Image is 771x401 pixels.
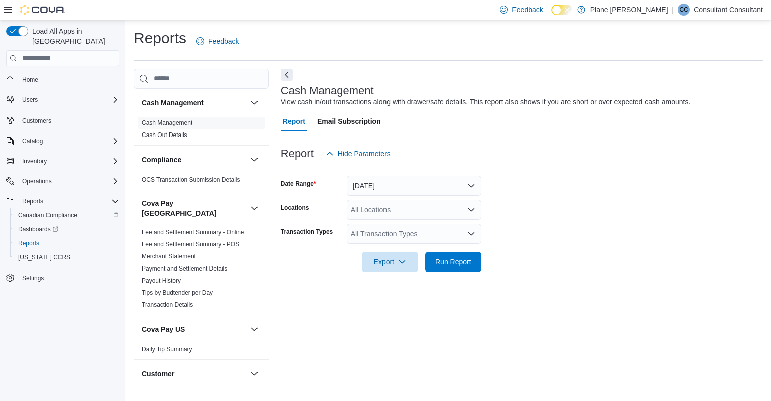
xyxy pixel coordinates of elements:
a: OCS Transaction Submission Details [142,176,240,183]
span: Home [22,76,38,84]
h3: Compliance [142,155,181,165]
button: Cova Pay [GEOGRAPHIC_DATA] [248,202,261,214]
span: Canadian Compliance [18,211,77,219]
h3: Cova Pay US [142,324,185,334]
button: Compliance [248,154,261,166]
button: Export [362,252,418,272]
div: Cash Management [134,117,269,145]
a: Tips by Budtender per Day [142,289,213,296]
button: Customer [142,369,246,379]
div: Compliance [134,174,269,190]
div: Consultant Consultant [678,4,690,16]
a: Customers [18,115,55,127]
span: Operations [22,177,52,185]
button: Operations [18,175,56,187]
button: Canadian Compliance [10,208,123,222]
span: [US_STATE] CCRS [18,253,70,261]
span: Load All Apps in [GEOGRAPHIC_DATA] [28,26,119,46]
span: Users [18,94,119,106]
a: Fee and Settlement Summary - Online [142,229,244,236]
button: Settings [2,271,123,285]
h3: Cash Management [142,98,204,108]
a: Home [18,74,42,86]
span: CC [680,4,688,16]
div: Cova Pay US [134,343,269,359]
div: Cova Pay [GEOGRAPHIC_DATA] [134,226,269,315]
button: Catalog [18,135,47,147]
nav: Complex example [6,68,119,311]
span: Transaction Details [142,301,193,309]
button: Users [18,94,42,106]
button: Reports [18,195,47,207]
button: Open list of options [467,206,475,214]
button: [US_STATE] CCRS [10,250,123,264]
span: Customers [22,117,51,125]
span: Report [283,111,305,131]
h3: Customer [142,369,174,379]
img: Cova [20,5,65,15]
span: Inventory [18,155,119,167]
span: Customers [18,114,119,126]
a: Dashboards [10,222,123,236]
span: Run Report [435,257,471,267]
span: Dark Mode [551,15,552,16]
button: Users [2,93,123,107]
button: Cova Pay US [248,323,261,335]
input: Dark Mode [551,5,572,15]
span: Fee and Settlement Summary - Online [142,228,244,236]
span: Hide Parameters [338,149,391,159]
button: Next [281,69,293,81]
span: Canadian Compliance [14,209,119,221]
div: View cash in/out transactions along with drawer/safe details. This report also shows if you are s... [281,97,691,107]
a: Dashboards [14,223,62,235]
button: Inventory [2,154,123,168]
a: Fee and Settlement Summary - POS [142,241,239,248]
a: Reports [14,237,43,249]
span: Email Subscription [317,111,381,131]
span: Dashboards [14,223,119,235]
span: Reports [18,239,39,247]
a: Merchant Statement [142,253,196,260]
span: Tips by Budtender per Day [142,289,213,297]
span: Operations [18,175,119,187]
button: Compliance [142,155,246,165]
span: Inventory [22,157,47,165]
h3: Report [281,148,314,160]
button: Cash Management [142,98,246,108]
button: Run Report [425,252,481,272]
span: Catalog [22,137,43,145]
a: Daily Tip Summary [142,346,192,353]
label: Transaction Types [281,228,333,236]
a: Cash Management [142,119,192,126]
span: Daily Tip Summary [142,345,192,353]
a: Feedback [192,31,243,51]
span: Feedback [208,36,239,46]
span: Settings [18,272,119,284]
span: Reports [14,237,119,249]
p: | [672,4,674,16]
span: Catalog [18,135,119,147]
button: Cova Pay US [142,324,246,334]
p: Plane [PERSON_NAME] [590,4,668,16]
span: Payment and Settlement Details [142,264,227,273]
span: Cash Management [142,119,192,127]
a: Payment and Settlement Details [142,265,227,272]
button: Catalog [2,134,123,148]
button: Inventory [18,155,51,167]
button: Reports [2,194,123,208]
span: Export [368,252,412,272]
span: Fee and Settlement Summary - POS [142,240,239,248]
button: Cash Management [248,97,261,109]
button: Customer [248,368,261,380]
a: Payout History [142,277,181,284]
button: Hide Parameters [322,144,395,164]
p: Consultant Consultant [694,4,763,16]
a: Cash Out Details [142,131,187,139]
span: Users [22,96,38,104]
button: Open list of options [467,230,475,238]
a: [US_STATE] CCRS [14,251,74,263]
h3: Cash Management [281,85,374,97]
button: Cova Pay [GEOGRAPHIC_DATA] [142,198,246,218]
